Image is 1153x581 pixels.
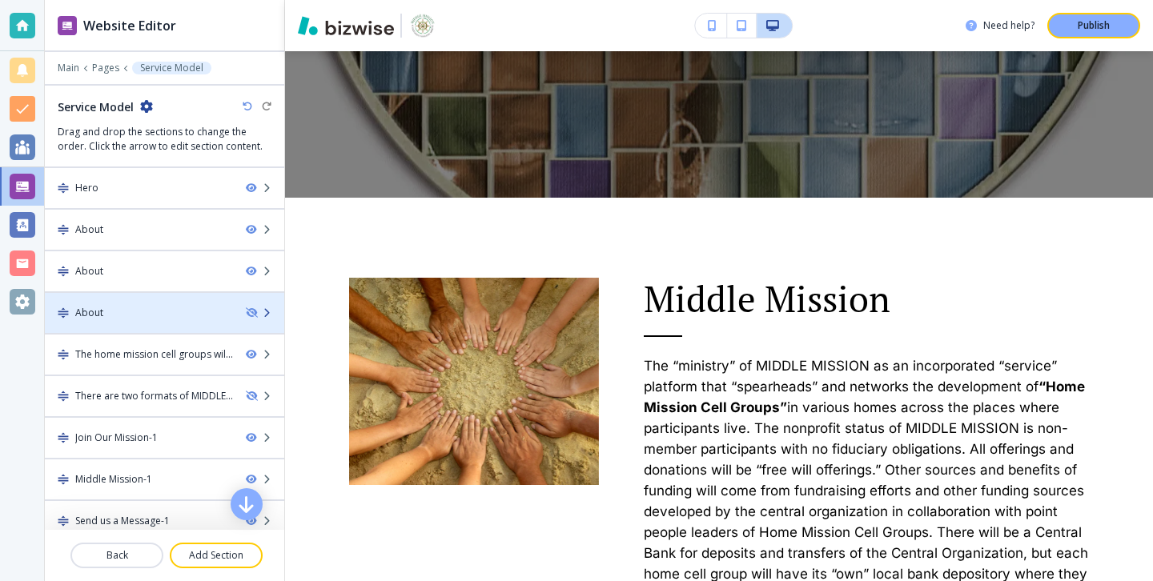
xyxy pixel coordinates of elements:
[70,543,163,568] button: Back
[75,431,158,445] div: Join Our Mission-1
[75,389,233,403] div: There are two formats of MIDDLE MISSION designed to equip the participants with “tools” and “gear...
[75,181,98,195] div: Hero
[58,224,69,235] img: Drag
[140,62,203,74] p: Service Model
[45,168,284,208] div: DragHero
[58,266,69,277] img: Drag
[58,98,134,115] h2: Service Model
[644,379,1088,415] strong: “Home Mission Cell Groups”
[45,501,284,541] div: DragSend us a Message-1
[58,349,69,360] img: Drag
[58,307,69,319] img: Drag
[45,251,284,291] div: DragAbout
[298,16,394,35] img: Bizwise Logo
[171,548,261,563] p: Add Section
[58,391,69,402] img: Drag
[58,515,69,527] img: Drag
[58,62,79,74] button: Main
[58,474,69,485] img: Drag
[72,548,162,563] p: Back
[45,293,284,333] div: DragAbout
[45,335,284,375] div: DragThe home mission cell groups will be composed of three to seven to eight people and grow from...
[45,376,284,416] div: DragThere are two formats of MIDDLE MISSION designed to equip the participants with “tools” and “...
[83,16,176,35] h2: Website Editor
[1047,13,1140,38] button: Publish
[75,306,103,320] div: About
[75,264,103,278] div: About
[75,514,170,528] div: Send us a Message-1
[58,16,77,35] img: editor icon
[45,418,284,458] div: DragJoin Our Mission-1
[75,347,233,362] div: The home mission cell groups will be composed of three to seven to eight people and grow from the...
[58,125,271,154] h3: Drag and drop the sections to change the order. Click the arrow to edit section content.
[92,62,119,74] button: Pages
[132,62,211,74] button: Service Model
[983,18,1034,33] h3: Need help?
[45,210,284,250] div: DragAbout
[45,459,284,499] div: DragMiddle Mission-1
[75,222,103,237] div: About
[75,472,152,487] div: Middle Mission-1
[170,543,263,568] button: Add Section
[58,182,69,194] img: Drag
[58,432,69,443] img: Drag
[1078,18,1110,33] p: Publish
[408,13,437,38] img: Your Logo
[349,278,599,485] img: 7fa7d7f70590e08f6bab95c40e393d9d.webp
[644,278,1090,320] p: Middle Mission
